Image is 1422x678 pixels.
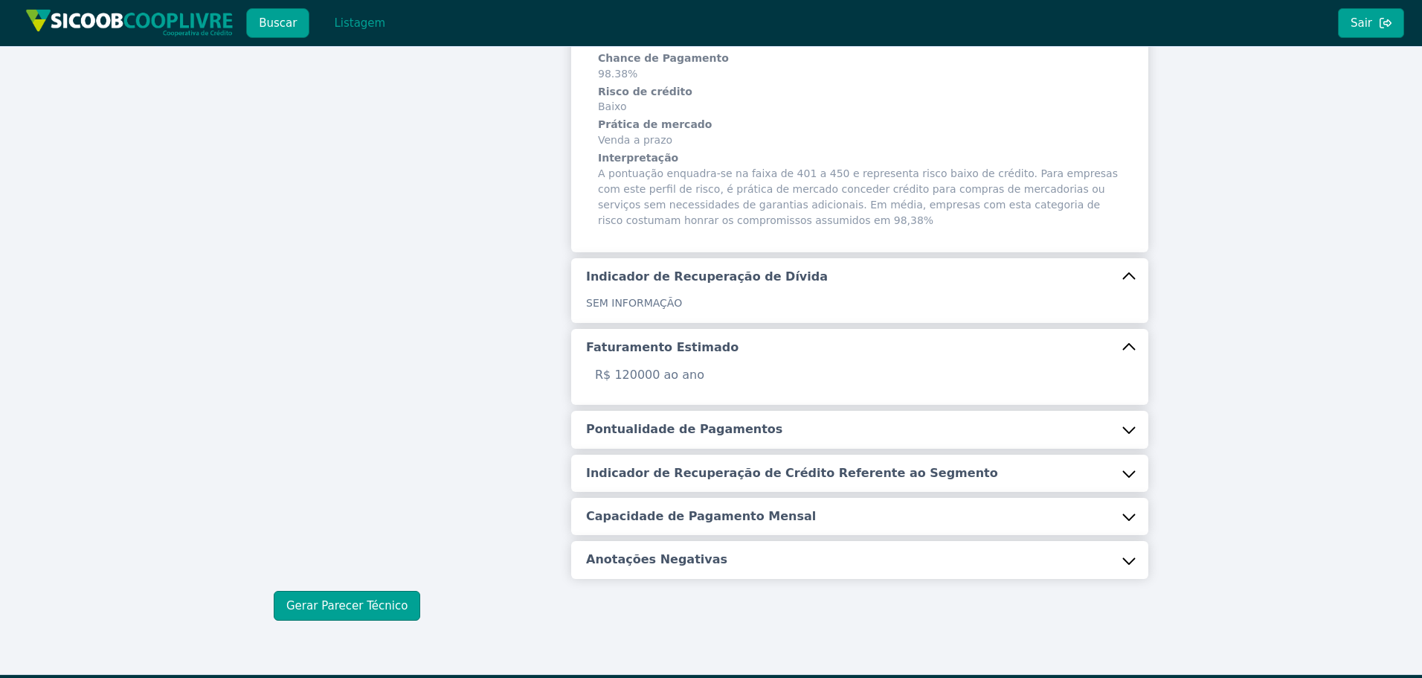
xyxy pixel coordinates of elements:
[598,118,1122,148] span: Venda a prazo
[571,455,1148,492] button: Indicador de Recuperação de Crédito Referente ao Segmento
[571,498,1148,535] button: Capacidade de Pagamento Mensal
[246,8,309,38] button: Buscar
[1338,8,1404,38] button: Sair
[25,9,234,36] img: img/sicoob_cooplivre.png
[586,269,828,285] h5: Indicador de Recuperação de Dívida
[598,51,1122,82] span: 98.38%
[586,297,682,309] span: SEM INFORMAÇÃO
[598,118,1122,132] h6: Prática de mercado
[586,339,739,356] h5: Faturamento Estimado
[571,329,1148,366] button: Faturamento Estimado
[598,85,1122,100] h6: Risco de crédito
[598,51,1122,66] h6: Chance de Pagamento
[598,151,1122,228] span: A pontuação enquadra-se na faixa de 401 a 450 e representa risco baixo de crédito. Para empresas ...
[571,258,1148,295] button: Indicador de Recuperação de Dívida
[598,151,1122,166] h6: Interpretação
[586,366,1133,384] p: R$ 120000 ao ano
[586,508,816,525] h5: Capacidade de Pagamento Mensal
[321,8,398,38] button: Listagem
[586,551,727,568] h5: Anotações Negativas
[571,541,1148,578] button: Anotações Negativas
[586,465,998,482] h5: Indicador de Recuperação de Crédito Referente ao Segmento
[274,591,420,621] button: Gerar Parecer Técnico
[571,411,1148,448] button: Pontualidade de Pagamentos
[586,421,782,438] h5: Pontualidade de Pagamentos
[598,85,1122,115] span: Baixo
